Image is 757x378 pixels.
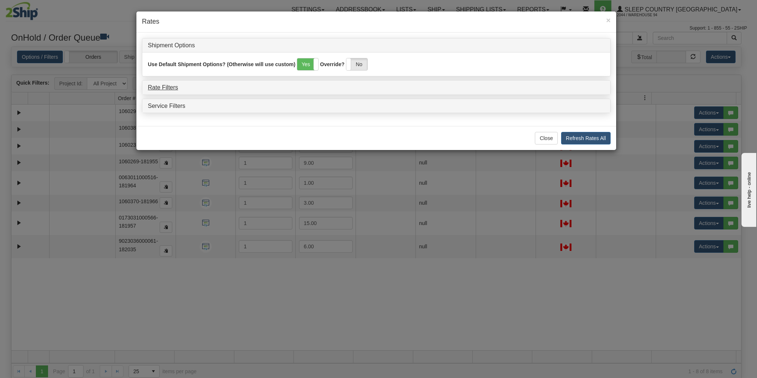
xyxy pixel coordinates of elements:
h4: Rates [142,17,611,27]
iframe: chat widget [740,151,756,227]
div: live help - online [6,6,68,12]
label: Yes [297,58,318,70]
a: Rate Filters [148,84,178,91]
label: Use Default Shipment Options? (Otherwise will use custom) [148,61,295,68]
a: Service Filters [148,103,185,109]
label: No [346,58,367,70]
label: Override? [320,61,344,68]
button: Close [606,16,611,24]
button: Refresh Rates All [561,132,611,144]
button: Close [535,132,558,144]
span: × [606,16,611,24]
a: Shipment Options [148,42,195,48]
